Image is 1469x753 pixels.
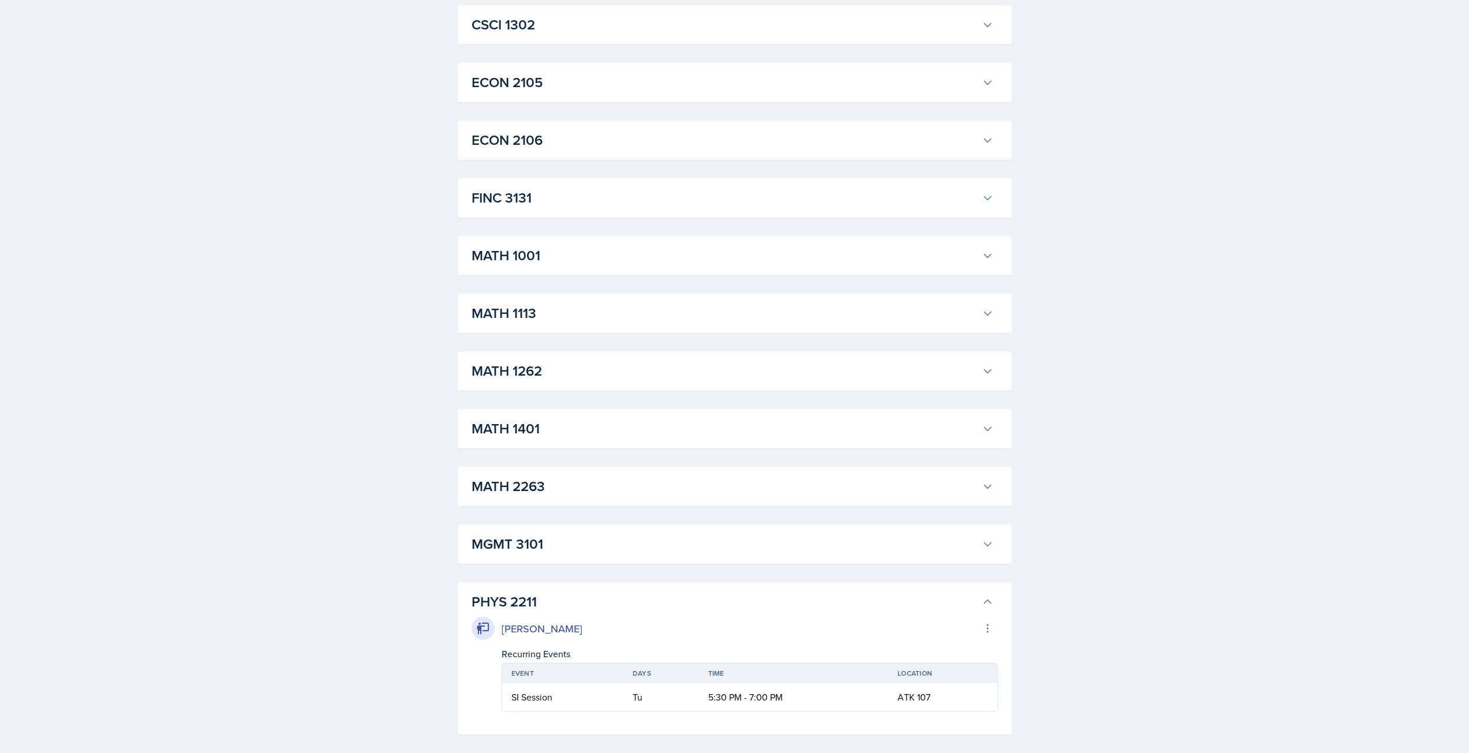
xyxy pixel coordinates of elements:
button: CSCI 1302 [469,12,996,38]
button: MATH 1401 [469,416,996,441]
h3: ECON 2106 [472,130,977,151]
button: PHYS 2211 [469,589,996,615]
h3: CSCI 1302 [472,14,977,35]
th: Days [623,664,699,683]
th: Time [699,664,888,683]
h3: MGMT 3101 [472,534,977,555]
button: MATH 1262 [469,358,996,384]
div: SI Session [511,690,614,704]
button: MATH 1001 [469,243,996,268]
h3: MATH 2263 [472,476,977,497]
button: ECON 2105 [469,70,996,95]
h3: MATH 1001 [472,245,977,266]
h3: ECON 2105 [472,72,977,93]
th: Location [888,664,997,683]
button: MGMT 3101 [469,531,996,557]
h3: MATH 1262 [472,361,977,381]
button: MATH 2263 [469,474,996,499]
div: Recurring Events [502,647,998,661]
button: FINC 3131 [469,185,996,211]
td: Tu [623,683,699,711]
button: ECON 2106 [469,128,996,153]
th: Event [502,664,623,683]
td: 5:30 PM - 7:00 PM [699,683,888,711]
h3: PHYS 2211 [472,591,977,612]
div: [PERSON_NAME] [502,621,582,636]
span: ATK 107 [898,691,930,703]
h3: MATH 1401 [472,418,977,439]
button: MATH 1113 [469,301,996,326]
h3: FINC 3131 [472,188,977,208]
h3: MATH 1113 [472,303,977,324]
